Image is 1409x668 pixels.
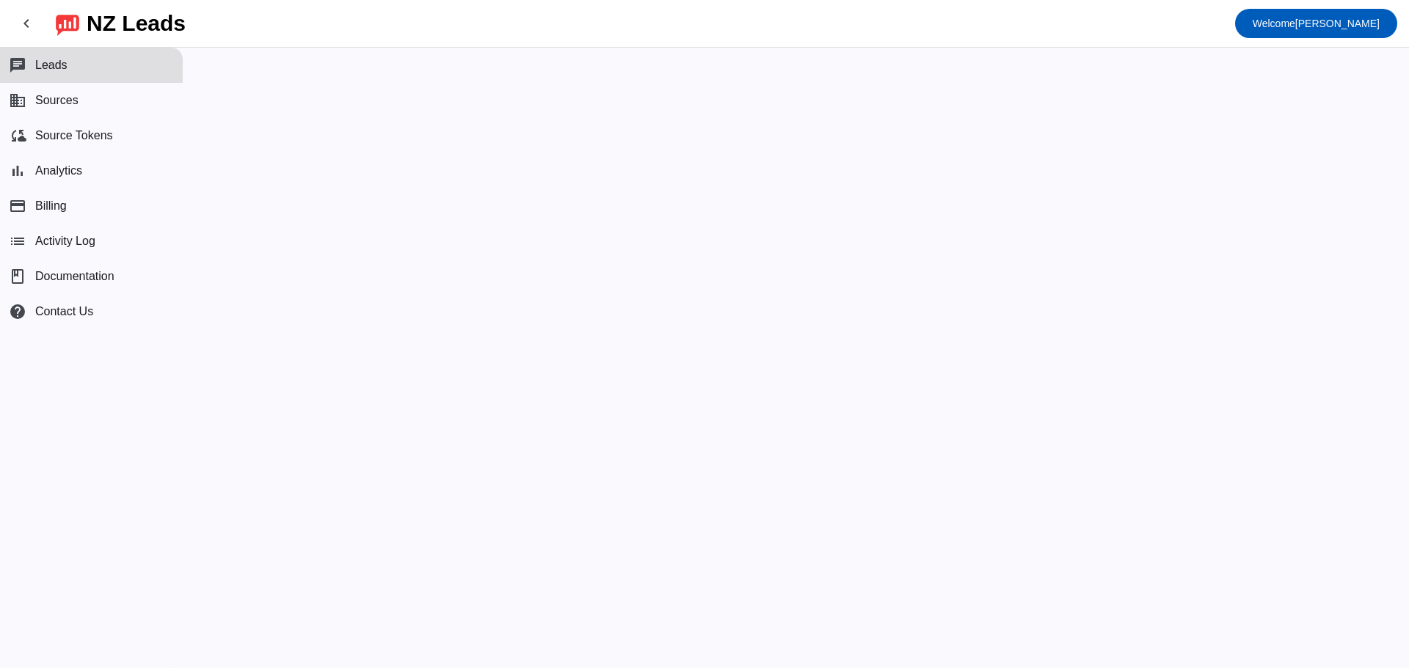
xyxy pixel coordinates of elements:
[87,13,186,34] div: NZ Leads
[35,270,114,283] span: Documentation
[9,303,26,320] mat-icon: help
[35,94,79,107] span: Sources
[9,232,26,250] mat-icon: list
[35,129,113,142] span: Source Tokens
[35,59,68,72] span: Leads
[18,15,35,32] mat-icon: chevron_left
[35,199,67,213] span: Billing
[9,268,26,285] span: book
[1235,9,1397,38] button: Welcome[PERSON_NAME]
[9,92,26,109] mat-icon: business
[1253,13,1380,34] span: [PERSON_NAME]
[1253,18,1295,29] span: Welcome
[9,162,26,180] mat-icon: bar_chart
[9,197,26,215] mat-icon: payment
[35,235,95,248] span: Activity Log
[56,11,79,36] img: logo
[35,305,93,318] span: Contact Us
[9,127,26,144] mat-icon: cloud_sync
[35,164,82,177] span: Analytics
[9,56,26,74] mat-icon: chat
